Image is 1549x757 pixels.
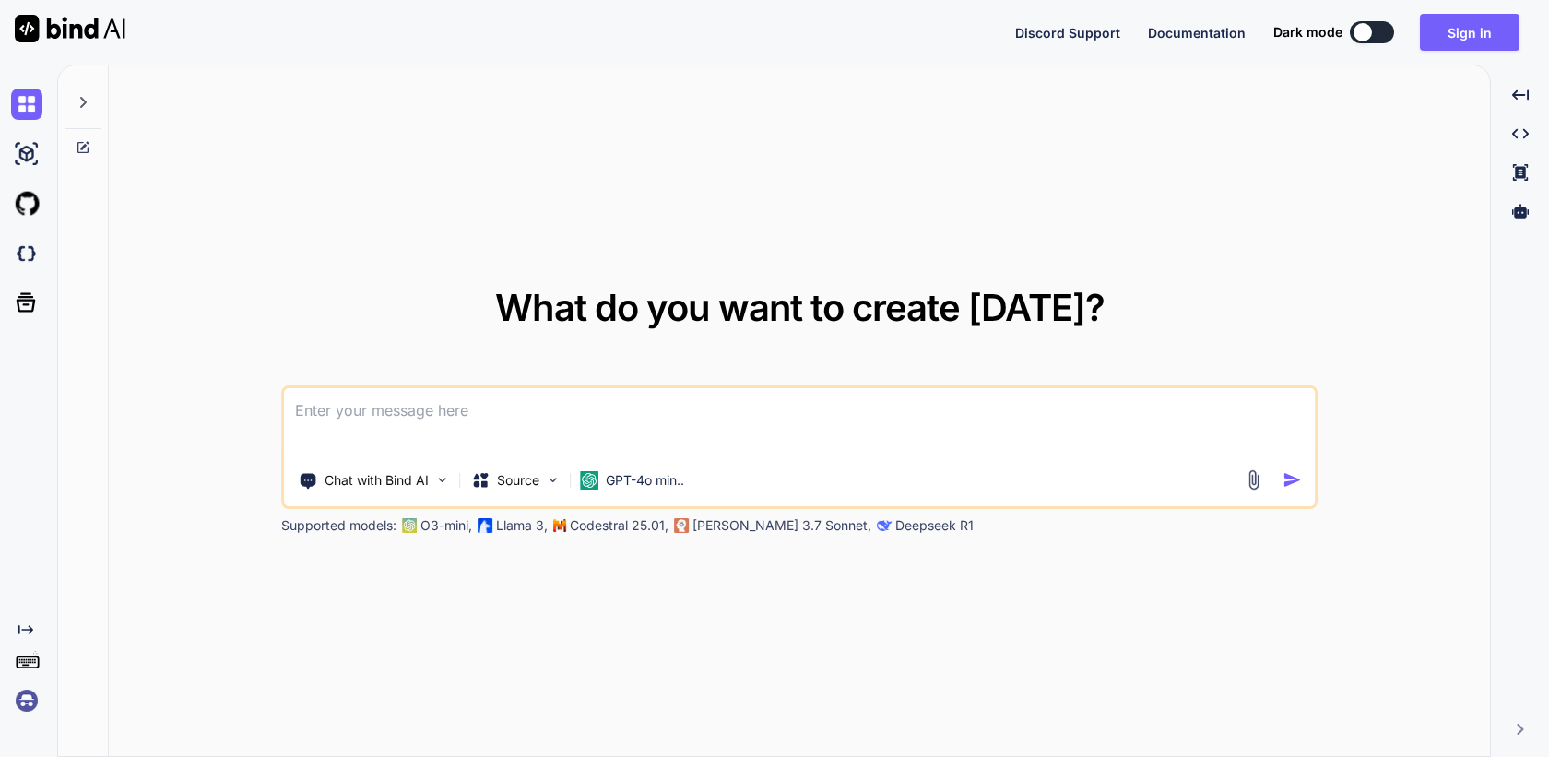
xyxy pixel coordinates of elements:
[1283,470,1302,490] img: icon
[11,89,42,120] img: chat
[478,518,492,533] img: Llama2
[877,518,892,533] img: claude
[580,471,598,490] img: GPT-4o mini
[1015,23,1120,42] button: Discord Support
[1148,23,1246,42] button: Documentation
[325,471,429,490] p: Chat with Bind AI
[11,238,42,269] img: darkCloudIdeIcon
[674,518,689,533] img: claude
[1273,23,1342,41] span: Dark mode
[495,285,1105,330] span: What do you want to create [DATE]?
[1148,25,1246,41] span: Documentation
[11,138,42,170] img: ai-studio
[11,188,42,219] img: githubLight
[11,685,42,716] img: signin
[1420,14,1519,51] button: Sign in
[895,516,974,535] p: Deepseek R1
[434,472,450,488] img: Pick Tools
[15,15,125,42] img: Bind AI
[1015,25,1120,41] span: Discord Support
[496,516,548,535] p: Llama 3,
[553,519,566,532] img: Mistral-AI
[1243,469,1264,491] img: attachment
[606,471,684,490] p: GPT-4o min..
[545,472,561,488] img: Pick Models
[420,516,472,535] p: O3-mini,
[570,516,668,535] p: Codestral 25.01,
[497,471,539,490] p: Source
[281,516,396,535] p: Supported models:
[692,516,871,535] p: [PERSON_NAME] 3.7 Sonnet,
[402,518,417,533] img: GPT-4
